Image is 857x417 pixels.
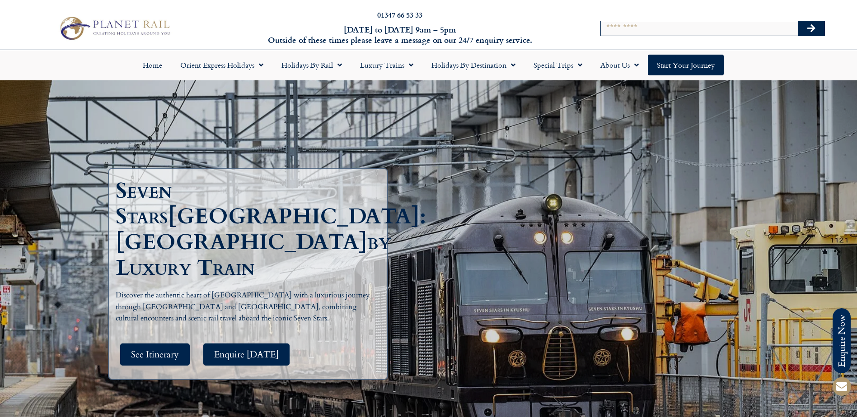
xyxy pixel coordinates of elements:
[272,55,351,75] a: Holidays by Rail
[116,178,374,281] h1: Seven Stars
[203,343,290,366] a: Enquire [DATE]
[55,14,173,43] img: Planet Rail Train Holidays Logo
[120,343,190,366] a: See Itinerary
[116,227,391,283] span: by Luxury Train
[134,55,171,75] a: Home
[231,24,569,46] h6: [DATE] to [DATE] 9am – 5pm Outside of these times please leave a message on our 24/7 enquiry serv...
[648,55,724,75] a: Start your Journey
[351,55,422,75] a: Luxury Trains
[131,349,179,360] span: See Itinerary
[171,55,272,75] a: Orient Express Holidays
[116,227,367,257] span: [GEOGRAPHIC_DATA]
[525,55,591,75] a: Special Trips
[798,21,824,36] button: Search
[168,202,426,231] span: [GEOGRAPHIC_DATA]:
[5,55,852,75] nav: Menu
[116,290,373,324] p: Discover the authentic heart of [GEOGRAPHIC_DATA] with a luxurious journey through [GEOGRAPHIC_DA...
[591,55,648,75] a: About Us
[214,349,279,360] span: Enquire [DATE]
[422,55,525,75] a: Holidays by Destination
[377,9,422,20] a: 01347 66 53 33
